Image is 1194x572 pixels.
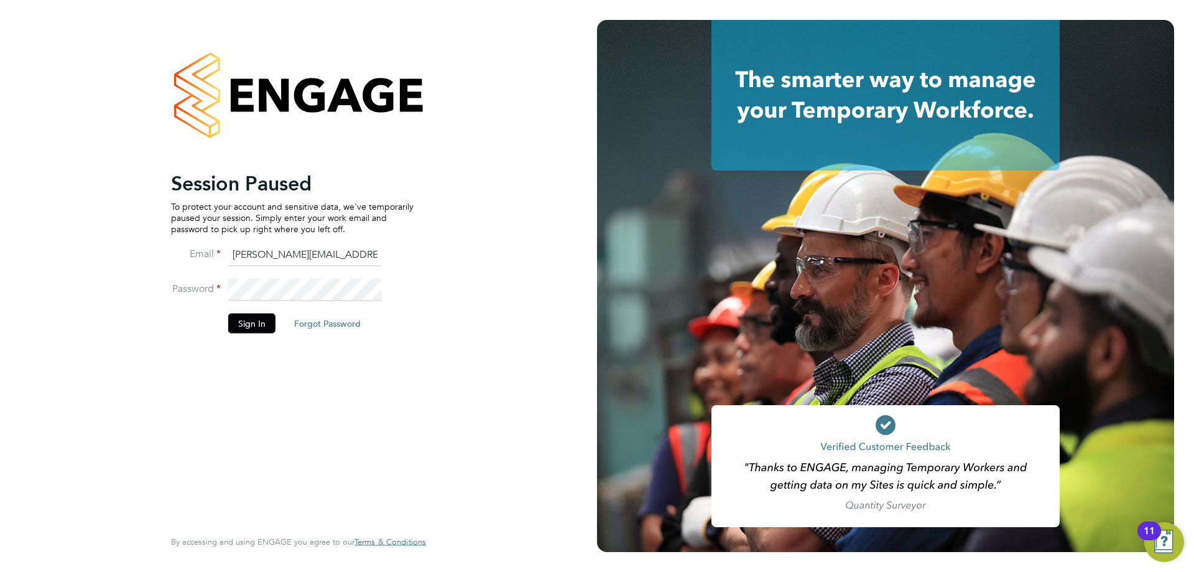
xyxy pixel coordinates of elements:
a: Terms & Conditions [354,537,426,547]
input: Enter your work email... [228,244,382,266]
h2: Session Paused [171,171,414,195]
label: Email [171,247,221,260]
span: Terms & Conditions [354,537,426,547]
span: By accessing and using ENGAGE you agree to our [171,537,426,547]
button: Sign In [228,313,275,333]
p: To protect your account and sensitive data, we've temporarily paused your session. Simply enter y... [171,200,414,235]
label: Password [171,282,221,295]
div: 11 [1144,531,1155,547]
button: Forgot Password [284,313,371,333]
button: Open Resource Center, 11 new notifications [1144,522,1184,562]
